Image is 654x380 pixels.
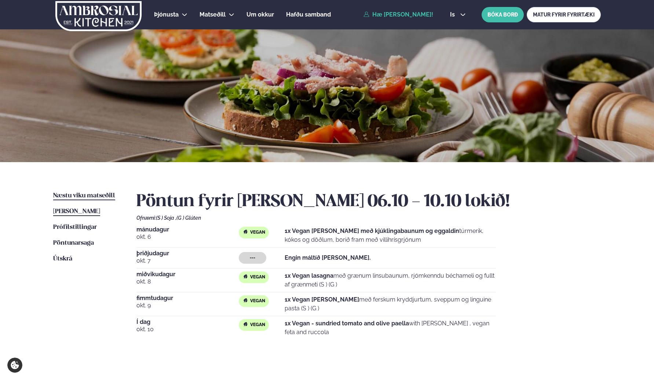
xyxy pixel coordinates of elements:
[444,12,472,18] button: is
[156,215,176,221] span: (S ) Soja ,
[136,233,239,241] span: okt. 6
[250,322,265,328] span: Vegan
[136,191,601,212] h2: Pöntun fyrir [PERSON_NAME] 06.10 - 10.10 lokið!
[136,227,239,233] span: mánudagur
[136,301,239,310] span: okt. 9
[53,240,94,246] span: Pöntunarsaga
[246,10,274,19] a: Um okkur
[154,10,179,19] a: Þjónusta
[154,11,179,18] span: Þjónusta
[285,319,496,337] p: with [PERSON_NAME] , vegan feta and ruccola
[53,223,97,232] a: Prófílstillingar
[53,207,100,216] a: [PERSON_NAME]
[53,239,94,248] a: Pöntunarsaga
[136,325,239,334] span: okt. 10
[285,227,496,244] p: túrmerik, kókos og döðlum, borið fram með villihrísgrjónum
[250,274,265,280] span: Vegan
[450,12,457,18] span: is
[250,255,255,261] span: ---
[176,215,201,221] span: (G ) Glúten
[285,295,496,313] p: með ferskum kryddjurtum, sveppum og linguine pasta (S ) (G )
[285,227,459,234] strong: 1x Vegan [PERSON_NAME] með kjúklingabaunum og eggaldin
[246,11,274,18] span: Um okkur
[53,193,115,199] span: Næstu viku matseðill
[285,254,371,261] strong: Engin máltíð [PERSON_NAME].
[53,191,115,200] a: Næstu viku matseðill
[242,297,248,303] img: Vegan.svg
[242,274,248,279] img: Vegan.svg
[55,1,142,31] img: logo
[286,10,331,19] a: Hafðu samband
[286,11,331,18] span: Hafðu samband
[285,320,409,327] strong: 1x Vegan - sundried tomato and olive paella
[136,319,239,325] span: Í dag
[53,255,72,263] a: Útskrá
[53,256,72,262] span: Útskrá
[242,321,248,327] img: Vegan.svg
[136,215,601,221] div: Ofnæmi:
[482,7,524,22] button: BÓKA BORÐ
[285,272,333,279] strong: 1x Vegan lasagna
[7,358,22,373] a: Cookie settings
[53,224,97,230] span: Prófílstillingar
[250,230,265,235] span: Vegan
[242,229,248,235] img: Vegan.svg
[363,11,433,18] a: Hæ [PERSON_NAME]!
[136,271,239,277] span: miðvikudagur
[53,208,100,215] span: [PERSON_NAME]
[527,7,601,22] a: MATUR FYRIR FYRIRTÆKI
[285,271,496,289] p: með grænum linsubaunum, rjómkenndu béchameli og fullt af grænmeti (S ) (G )
[136,295,239,301] span: fimmtudagur
[250,298,265,304] span: Vegan
[285,296,359,303] strong: 1x Vegan [PERSON_NAME]
[136,277,239,286] span: okt. 8
[136,256,239,265] span: okt. 7
[200,10,226,19] a: Matseðill
[136,251,239,256] span: þriðjudagur
[200,11,226,18] span: Matseðill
